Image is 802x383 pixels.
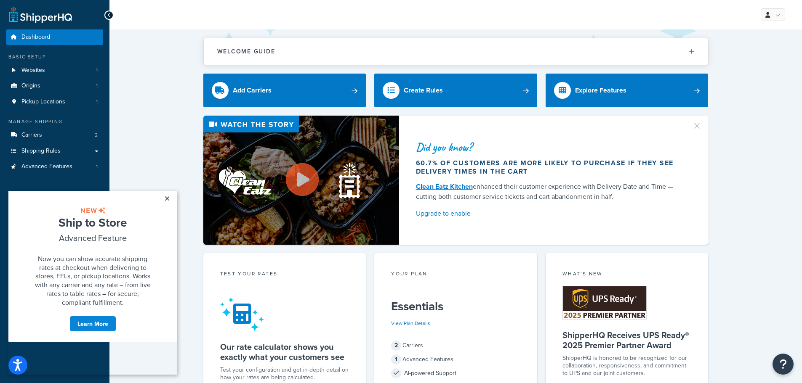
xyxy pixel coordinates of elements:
h5: Our rate calculator shows you exactly what your customers see [220,342,349,362]
a: Marketplace [6,214,103,230]
a: Pickup Locations1 [6,94,103,110]
span: Shipping Rules [21,148,61,155]
span: Advanced Features [21,163,72,170]
div: Test your rates [220,270,349,280]
button: Welcome Guide [204,38,708,65]
span: Advanced Feature [51,41,118,53]
div: enhanced their customer experience with Delivery Date and Time — cutting both customer service ti... [416,182,682,202]
li: Websites [6,63,103,78]
div: Explore Features [575,85,626,96]
a: Add Carriers [203,74,366,107]
span: Pickup Locations [21,98,65,106]
a: Create Rules [374,74,537,107]
div: Create Rules [404,85,443,96]
a: View Plan Details [391,320,430,327]
h5: ShipperHQ Receives UPS Ready® 2025 Premier Partner Award [562,330,692,350]
a: Shipping Rules [6,143,103,159]
span: Origins [21,82,40,90]
li: Pickup Locations [6,94,103,110]
a: Test Your Rates [6,199,103,214]
img: Video thumbnail [203,116,399,245]
a: Clean Eatz Kitchen [416,182,473,191]
span: 1 [96,82,98,90]
div: Basic Setup [6,53,103,61]
a: Dashboard [6,29,103,45]
span: 2 [95,132,98,139]
span: 1 [96,163,98,170]
button: Open Resource Center [773,354,794,375]
a: Advanced Features1 [6,159,103,174]
h2: Welcome Guide [217,48,275,55]
a: Origins1 [6,78,103,94]
div: Manage Shipping [6,118,103,125]
h5: Essentials [391,300,520,313]
span: 1 [391,354,401,365]
a: Help Docs [6,246,103,261]
li: Carriers [6,127,103,143]
a: Explore Features [546,74,709,107]
div: Add Carriers [233,85,272,96]
span: Ship to Store [50,23,118,40]
div: Did you know? [416,141,682,153]
a: Learn More [61,125,108,141]
div: What's New [562,270,692,280]
a: Carriers2 [6,127,103,143]
p: ShipperHQ is honored to be recognized for our collaboration, responsiveness, and commitment to UP... [562,354,692,377]
span: Dashboard [21,34,50,41]
span: 1 [96,67,98,74]
span: Carriers [21,132,42,139]
a: Websites1 [6,63,103,78]
li: Advanced Features [6,159,103,174]
div: 60.7% of customers are more likely to purchase if they see delivery times in the cart [416,159,682,176]
div: Resources [6,190,103,197]
span: 2 [391,341,401,351]
div: AI-powered Support [391,367,520,379]
div: Your Plan [391,270,520,280]
span: Now you can show accurate shipping rates at checkout when delivering to stores, FFLs, or pickup l... [27,63,142,116]
span: Websites [21,67,45,74]
li: Origins [6,78,103,94]
div: Advanced Features [391,354,520,365]
span: 1 [96,98,98,106]
a: Analytics [6,230,103,245]
div: Carriers [391,340,520,351]
div: Test your configuration and get in-depth detail on how your rates are being calculated. [220,366,349,381]
a: Upgrade to enable [416,208,682,219]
